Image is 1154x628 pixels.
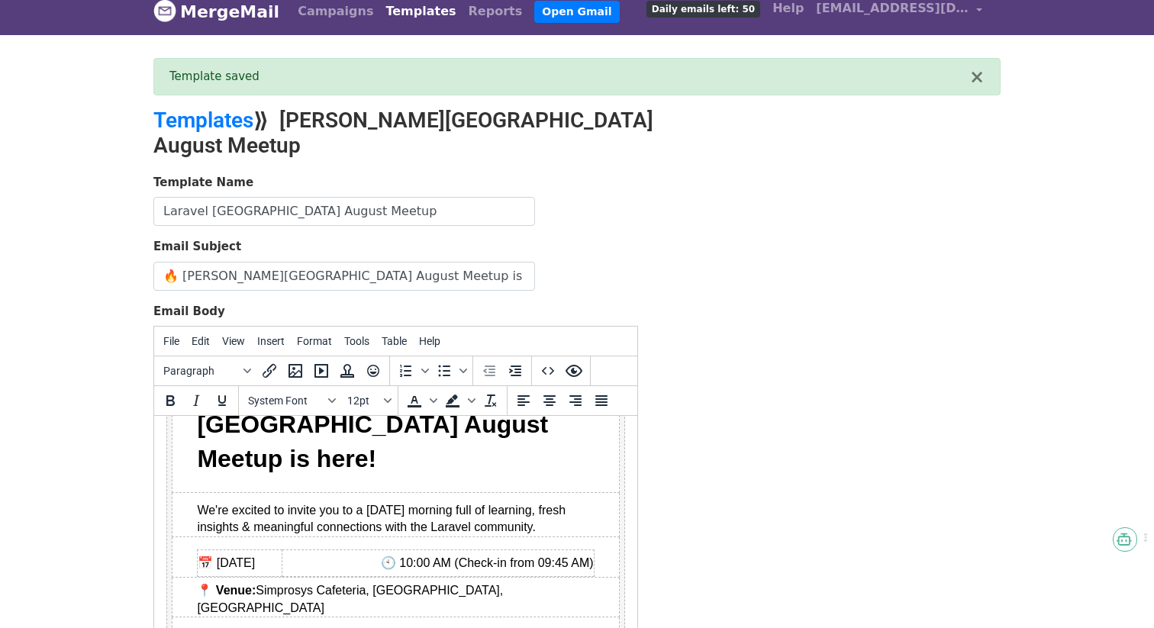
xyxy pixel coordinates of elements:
[534,1,619,23] a: Open Gmail
[297,335,332,347] span: Format
[157,358,256,384] button: Blocks
[163,335,179,347] span: File
[393,358,431,384] div: Numbered list
[169,68,969,85] div: Template saved
[561,358,587,384] button: Preview
[43,86,440,121] p: We're excited to invite you to a [DATE] morning full of learning, fresh insights & meaningful con...
[248,395,323,407] span: System Font
[646,1,760,18] span: Daily emails left: 50
[476,358,502,384] button: Decrease indent
[153,108,253,133] a: Templates
[257,335,285,347] span: Insert
[511,388,537,414] button: Align left
[382,335,407,347] span: Table
[157,388,183,414] button: Bold
[222,335,245,347] span: View
[227,140,440,153] span: time
[537,388,562,414] button: Align center
[419,335,440,347] span: Help
[562,388,588,414] button: Align right
[163,365,238,377] span: Paragraph
[166,218,317,235] a: 🎟️ Reserve {{Name}}'s spot
[308,358,334,384] button: Insert/edit media
[502,358,528,384] button: Increase indent
[153,238,241,256] label: Email Subject
[401,388,440,414] div: Text color
[535,358,561,384] button: Source code
[209,388,235,414] button: Underline
[344,335,369,347] span: Tools
[242,388,341,414] button: Fonts
[431,358,469,384] div: Bullet list
[1078,555,1154,628] iframe: Chat Widget
[334,358,360,384] button: Insert template
[43,166,440,201] p: Simprosys Cafeteria, [GEOGRAPHIC_DATA], [GEOGRAPHIC_DATA]
[153,303,225,320] label: Email Body
[282,358,308,384] button: Insert/edit image
[969,68,985,86] button: ×
[44,140,101,153] span: date
[347,395,381,407] span: 12pt
[256,358,282,384] button: Insert/edit link
[341,388,395,414] button: Font sizes
[183,388,209,414] button: Italic
[153,174,253,192] label: Template Name
[588,388,614,414] button: Justify
[440,388,478,414] div: Background color
[43,168,102,181] strong: 📍 Venue:
[153,108,711,159] h2: ⟫ [PERSON_NAME][GEOGRAPHIC_DATA] August Meetup
[360,358,386,384] button: Emoticons
[478,388,504,414] button: Clear formatting
[192,335,210,347] span: Edit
